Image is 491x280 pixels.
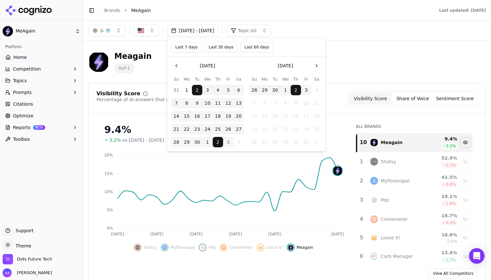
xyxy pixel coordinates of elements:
span: 1.6 % [446,201,456,206]
button: Wednesday, October 1st, 2025, selected [280,85,291,95]
button: [DATE] - [DATE] [167,25,219,36]
span: Prompts [13,89,32,96]
button: Share of Voice [392,93,434,104]
th: Tuesday [270,76,280,82]
th: Sunday [171,76,182,82]
span: Myfitnesspal [170,245,195,250]
img: myfitnesspal [162,245,167,250]
button: Wednesday, September 3rd, 2025, selected [202,85,213,95]
button: Sunday, September 28th, 2025, selected [249,85,259,95]
span: 2.2 % [446,163,456,168]
tspan: 10% [104,190,113,194]
div: Last updated: [DATE] [439,8,486,13]
tspan: 15% [104,171,113,176]
button: Show myfitnesspal data [460,176,471,186]
button: Prompts [3,87,80,98]
div: 9.4% [104,124,343,136]
button: Thursday, September 25th, 2025, selected [213,124,223,134]
th: Friday [223,76,233,82]
button: Saturday, September 20th, 2025, selected [233,111,244,121]
button: Wednesday, September 17th, 2025, selected [202,111,213,121]
button: Go to the Next Month [311,60,322,71]
button: Last 7 days [171,42,202,52]
span: Loose It! [266,245,283,250]
div: 2 [359,177,364,185]
button: Hide meagain data [287,244,313,251]
button: Saturday, September 27th, 2025, selected [233,124,244,134]
button: Tuesday, September 23rd, 2025, selected [192,124,202,134]
div: 52.9 % [428,155,457,161]
th: Monday [182,76,192,82]
span: Home [13,54,27,60]
button: Tuesday, September 30th, 2025, selected [270,85,280,95]
button: Monday, September 29th, 2025, selected [259,85,270,95]
button: Friday, September 26th, 2025, selected [223,124,233,134]
button: Sunday, September 21st, 2025, selected [171,124,182,134]
span: Reports [13,124,31,131]
div: 13.4 % [428,249,457,256]
button: Tuesday, September 30th, 2025, selected [192,137,202,147]
button: Thursday, October 2nd, 2025, selected [213,137,223,147]
span: MeAgain [16,28,72,34]
span: BETA [33,125,45,130]
div: Percentage of AI answers that mention your brand [96,96,211,103]
span: Competition [13,66,41,72]
img: MeAgain [88,51,109,72]
nav: breadcrumb [104,7,426,14]
div: 16.7 % [428,212,457,219]
span: 3.2% [109,137,121,143]
tspan: 0% [107,226,113,231]
button: Tuesday, September 9th, 2025, selected [192,98,202,108]
button: Go to the Previous Month [171,60,182,71]
span: Shotsy [144,245,157,250]
button: Show shotsy data [460,156,471,167]
button: Open user button [3,268,52,277]
button: Saturday, September 13th, 2025, selected [233,98,244,108]
div: Pep [381,197,389,203]
a: Home [3,52,80,62]
button: Saturday, September 6th, 2025, selected [233,85,244,95]
tspan: [DATE] [331,232,344,236]
a: View All Competitors [429,268,478,279]
button: Show loose it! data [460,233,471,243]
span: 1.2 % [446,257,456,262]
button: Visibility Score [349,93,392,104]
a: Brands [104,8,120,13]
img: meagain [370,139,378,146]
button: Thursday, September 18th, 2025, selected [213,111,223,121]
tspan: 5% [107,208,113,212]
button: ReportsBETA [3,122,80,133]
img: pep [200,245,205,250]
button: Monday, September 22nd, 2025, selected [182,124,192,134]
button: Open organization switcher [3,254,52,264]
button: Show shotsy data [134,244,157,251]
tspan: [DATE] [150,232,164,236]
th: Wednesday [280,76,291,82]
img: Dots Future Tech [3,254,13,264]
button: Show pep data [460,195,471,205]
tr: 10meagainMeagain9.4%3.2%Hide meagain data [357,133,472,152]
tr: 2myfitnesspalMyfitnesspal41.5%0.8%Show myfitnesspal data [357,171,472,191]
button: Tuesday, September 2nd, 2025, selected [192,85,202,95]
span: Topics [13,77,27,84]
img: carb manager [370,252,378,260]
button: Last 30 days [205,42,238,52]
div: Shotsy [381,158,396,165]
button: Topics [3,75,80,86]
span: Cronometer [229,245,252,250]
span: [PERSON_NAME] [14,270,52,276]
button: Thursday, September 4th, 2025, selected [213,85,223,95]
span: GLP-1 [114,64,134,73]
tspan: [DATE] [229,232,242,236]
div: 16.6 % [428,232,457,238]
th: Monday [259,76,270,82]
button: Friday, September 5th, 2025, selected [223,85,233,95]
img: meagain [333,166,342,175]
img: MeAgain [3,26,13,36]
button: Friday, September 19th, 2025, selected [223,111,233,121]
button: Today, Friday, October 3rd, 2025 [223,137,233,147]
div: Platform [3,42,80,52]
img: meagain [288,245,293,250]
button: Show cronometer data [220,244,252,251]
img: United States [138,27,144,34]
